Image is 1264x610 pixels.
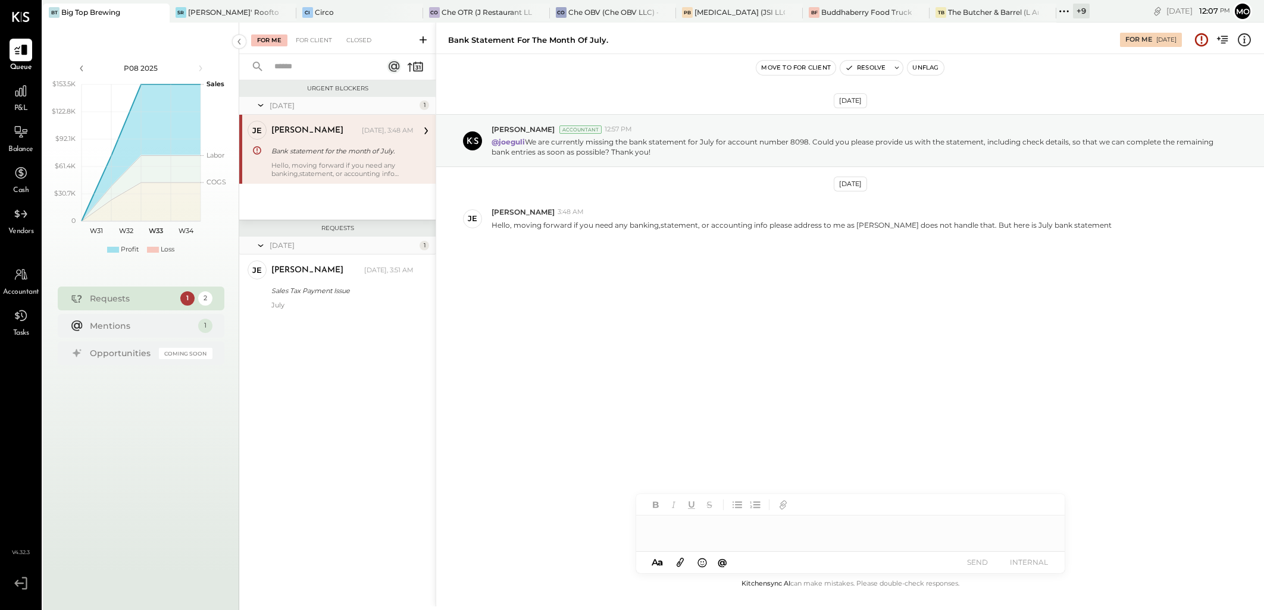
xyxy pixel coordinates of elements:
button: Move to for client [756,61,836,75]
div: July [271,301,414,309]
p: Hello, moving forward if you need any banking,statement, or accounting info please address to me ... [492,220,1112,230]
div: Accountant [559,125,602,134]
span: 3:48 AM [558,207,584,217]
div: The Butcher & Barrel (L Argento LLC) - [GEOGRAPHIC_DATA] [948,7,1038,17]
div: Che OTR (J Restaurant LLC) - Ignite [442,7,532,17]
div: 1 [180,291,195,306]
text: W34 [178,227,193,235]
div: [DATE], 3:51 AM [364,266,414,275]
div: Big Top Brewing [61,7,120,17]
span: Queue [10,62,32,73]
span: a [658,556,663,568]
div: TB [936,7,946,18]
button: Bold [648,497,664,512]
text: 0 [71,216,76,225]
span: Accountant [3,287,39,298]
div: [PERSON_NAME]' Rooftop - Ignite [188,7,279,17]
button: Italic [666,497,681,512]
text: Sales [207,80,224,88]
span: Cash [13,185,29,196]
button: Unflag [908,61,943,75]
span: Tasks [13,328,29,339]
div: Che OBV (Che OBV LLC) - Ignite [568,7,659,17]
div: je [252,265,262,276]
text: Labor [207,151,224,159]
text: W33 [149,227,163,235]
div: SR [176,7,186,18]
text: $30.7K [54,189,76,197]
button: SEND [954,554,1002,570]
button: Resolve [840,61,890,75]
div: Closed [340,34,377,46]
div: [DATE] [834,93,867,108]
div: 1 [420,100,429,110]
div: [DATE] [270,100,417,111]
div: [DATE] [270,240,417,250]
a: Accountant [1,263,41,298]
div: Requests [90,293,174,304]
div: P08 2025 [90,63,192,73]
button: Aa [648,556,667,569]
div: [DATE], 3:48 AM [362,126,414,136]
text: $92.1K [55,134,76,143]
div: Coming Soon [159,348,212,359]
div: Hello, moving forward if you need any banking,statement, or accounting info please address to me ... [271,161,414,178]
div: CO [556,7,567,18]
text: W31 [90,227,103,235]
div: [DATE] [1156,36,1177,44]
div: PB [682,7,693,18]
div: Circo [315,7,334,17]
span: [PERSON_NAME] [492,124,555,134]
div: Mentions [90,320,192,332]
span: P&L [14,103,28,114]
button: Ordered List [747,497,763,512]
strong: @joeguli [492,137,525,146]
div: Buddhaberry Food Truck [821,7,912,17]
div: copy link [1152,5,1163,17]
button: Add URL [775,497,791,512]
div: 1 [198,319,212,333]
div: je [468,213,477,224]
button: Unordered List [730,497,745,512]
span: Balance [8,144,33,155]
a: Queue [1,39,41,73]
text: $153.5K [52,80,76,88]
div: For Me [1125,35,1152,45]
a: Tasks [1,304,41,339]
span: 12:57 PM [605,125,632,134]
div: Sales Tax Payment Issue [271,285,410,297]
text: W32 [119,227,133,235]
div: Bank statement for the month of July. [448,34,608,46]
div: [DATE] [834,177,867,191]
button: Strikethrough [702,497,717,512]
div: Ci [302,7,313,18]
div: [PERSON_NAME] [271,265,343,276]
div: Requests [245,224,430,232]
text: COGS [207,178,226,186]
div: [DATE] [1166,5,1230,17]
div: BF [809,7,819,18]
div: Opportunities [90,347,153,359]
span: [PERSON_NAME] [492,207,555,217]
div: Bank statement for the month of July. [271,145,410,157]
div: Loss [161,245,174,254]
span: @ [718,556,727,568]
button: Mo [1233,2,1252,21]
button: Underline [684,497,699,512]
button: @ [714,555,731,570]
a: Cash [1,162,41,196]
div: + 9 [1073,4,1090,18]
div: BT [49,7,60,18]
div: je [252,125,262,136]
a: Balance [1,121,41,155]
div: 2 [198,291,212,306]
div: For Client [290,34,338,46]
a: Vendors [1,203,41,237]
div: Profit [121,245,139,254]
text: $61.4K [55,162,76,170]
button: INTERNAL [1005,554,1053,570]
div: Urgent Blockers [245,84,430,93]
div: For Me [251,34,287,46]
div: 1 [420,241,429,250]
div: [PERSON_NAME] [271,125,343,137]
